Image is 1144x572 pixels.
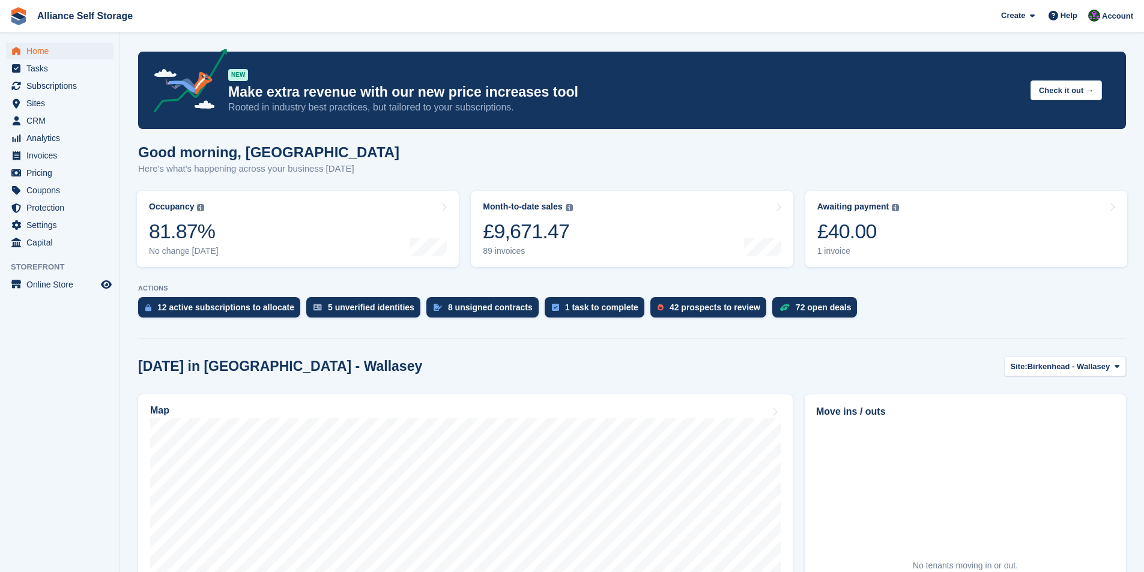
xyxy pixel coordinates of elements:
img: icon-info-grey-7440780725fd019a000dd9b08b2336e03edf1995a4989e88bcd33f0948082b44.svg [892,204,899,211]
a: Preview store [99,277,113,292]
span: Coupons [26,182,98,199]
span: Account [1102,10,1133,22]
a: menu [6,217,113,233]
a: 1 task to complete [545,297,650,324]
span: Protection [26,199,98,216]
a: Occupancy 81.87% No change [DATE] [137,191,459,267]
img: stora-icon-8386f47178a22dfd0bd8f6a31ec36ba5ce8667c1dd55bd0f319d3a0aa187defe.svg [10,7,28,25]
a: menu [6,60,113,77]
span: Home [26,43,98,59]
span: Pricing [26,164,98,181]
span: Create [1001,10,1025,22]
a: menu [6,234,113,251]
a: Month-to-date sales £9,671.47 89 invoices [471,191,793,267]
div: Awaiting payment [817,202,889,212]
div: 1 invoice [817,246,900,256]
a: 5 unverified identities [306,297,426,324]
a: menu [6,130,113,146]
a: menu [6,95,113,112]
div: Occupancy [149,202,194,212]
button: Site: Birkenhead - Wallasey [1004,357,1126,376]
a: menu [6,199,113,216]
div: 72 open deals [796,303,852,312]
div: NEW [228,69,248,81]
img: contract_signature_icon-13c848040528278c33f63329250d36e43548de30e8caae1d1a13099fd9432cc5.svg [434,304,442,311]
h1: Good morning, [GEOGRAPHIC_DATA] [138,144,399,160]
img: prospect-51fa495bee0391a8d652442698ab0144808aea92771e9ea1ae160a38d050c398.svg [658,304,664,311]
a: menu [6,182,113,199]
img: verify_identity-adf6edd0f0f0b5bbfe63781bf79b02c33cf7c696d77639b501bdc392416b5a36.svg [313,304,322,311]
h2: Map [150,405,169,416]
span: Invoices [26,147,98,164]
span: Analytics [26,130,98,146]
p: Rooted in industry best practices, but tailored to your subscriptions. [228,101,1021,114]
a: menu [6,164,113,181]
a: Awaiting payment £40.00 1 invoice [805,191,1127,267]
span: Site: [1011,361,1027,373]
a: menu [6,147,113,164]
span: Birkenhead - Wallasey [1027,361,1110,373]
img: deal-1b604bf984904fb50ccaf53a9ad4b4a5d6e5aea283cecdc64d6e3604feb123c2.svg [779,303,790,312]
div: 81.87% [149,219,219,244]
span: Settings [26,217,98,233]
img: icon-info-grey-7440780725fd019a000dd9b08b2336e03edf1995a4989e88bcd33f0948082b44.svg [566,204,573,211]
div: 5 unverified identities [328,303,414,312]
a: menu [6,43,113,59]
img: icon-info-grey-7440780725fd019a000dd9b08b2336e03edf1995a4989e88bcd33f0948082b44.svg [197,204,204,211]
div: Month-to-date sales [483,202,562,212]
a: 8 unsigned contracts [426,297,545,324]
span: Storefront [11,261,120,273]
img: task-75834270c22a3079a89374b754ae025e5fb1db73e45f91037f5363f120a921f8.svg [552,304,559,311]
a: Alliance Self Storage [32,6,138,26]
div: No change [DATE] [149,246,219,256]
a: 42 prospects to review [650,297,772,324]
div: £9,671.47 [483,219,572,244]
span: Subscriptions [26,77,98,94]
span: Sites [26,95,98,112]
a: menu [6,77,113,94]
p: ACTIONS [138,284,1126,292]
img: price-adjustments-announcement-icon-8257ccfd72463d97f412b2fc003d46551f7dbcb40ab6d574587a9cd5c0d94... [144,49,228,117]
h2: Move ins / outs [816,405,1115,419]
div: 12 active subscriptions to allocate [157,303,294,312]
a: 12 active subscriptions to allocate [138,297,306,324]
a: menu [6,112,113,129]
div: 42 prospects to review [670,303,760,312]
p: Make extra revenue with our new price increases tool [228,83,1021,101]
span: Tasks [26,60,98,77]
span: Capital [26,234,98,251]
p: Here's what's happening across your business [DATE] [138,162,399,176]
span: Help [1061,10,1077,22]
h2: [DATE] in [GEOGRAPHIC_DATA] - Wallasey [138,358,422,375]
div: 89 invoices [483,246,572,256]
div: No tenants moving in or out. [913,559,1018,572]
img: Romilly Norton [1088,10,1100,22]
div: £40.00 [817,219,900,244]
button: Check it out → [1031,80,1102,100]
div: 8 unsigned contracts [448,303,533,312]
span: Online Store [26,276,98,293]
a: menu [6,276,113,293]
div: 1 task to complete [565,303,638,312]
a: 72 open deals [772,297,864,324]
img: active_subscription_to_allocate_icon-d502201f5373d7db506a760aba3b589e785aa758c864c3986d89f69b8ff3... [145,304,151,312]
span: CRM [26,112,98,129]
